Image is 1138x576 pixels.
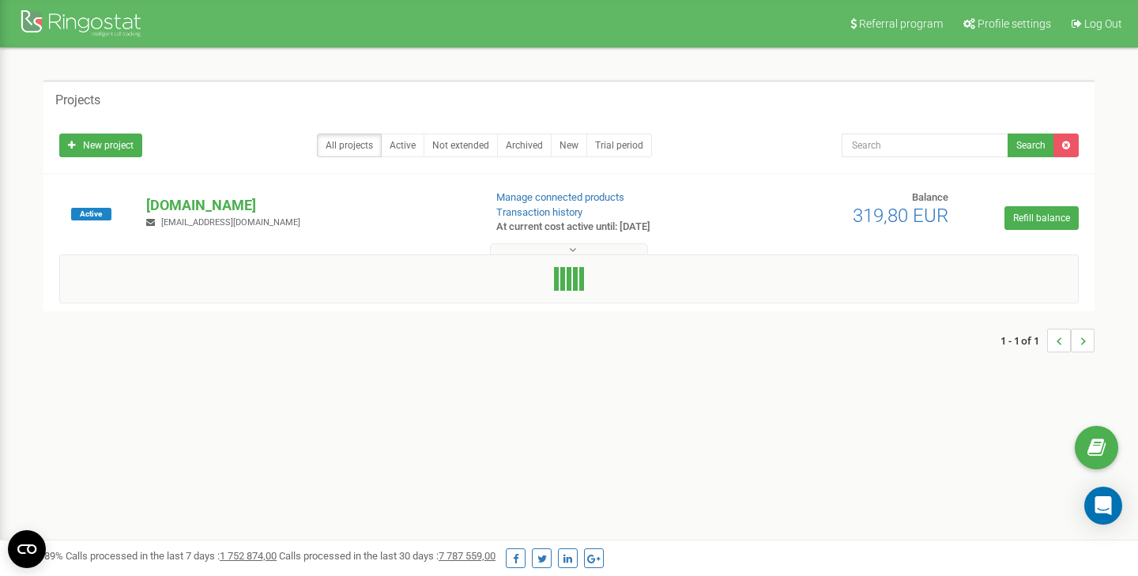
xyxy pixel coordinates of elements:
[8,530,46,568] button: Open CMP widget
[381,134,424,157] a: Active
[59,134,142,157] a: New project
[146,195,470,216] p: [DOMAIN_NAME]
[912,191,948,203] span: Balance
[71,208,111,220] span: Active
[842,134,1008,157] input: Search
[1000,329,1047,352] span: 1 - 1 of 1
[1000,313,1095,368] nav: ...
[496,206,582,218] a: Transaction history
[220,550,277,562] u: 1 752 874,00
[496,220,733,235] p: At current cost active until: [DATE]
[279,550,496,562] span: Calls processed in the last 30 days :
[424,134,498,157] a: Not extended
[1084,17,1122,30] span: Log Out
[439,550,496,562] u: 7 787 559,00
[859,17,943,30] span: Referral program
[161,217,300,228] span: [EMAIL_ADDRESS][DOMAIN_NAME]
[1008,134,1054,157] button: Search
[55,93,100,107] h5: Projects
[496,191,624,203] a: Manage connected products
[1004,206,1079,230] a: Refill balance
[551,134,587,157] a: New
[586,134,652,157] a: Trial period
[1084,487,1122,525] div: Open Intercom Messenger
[978,17,1051,30] span: Profile settings
[66,550,277,562] span: Calls processed in the last 7 days :
[317,134,382,157] a: All projects
[497,134,552,157] a: Archived
[853,205,948,227] span: 319,80 EUR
